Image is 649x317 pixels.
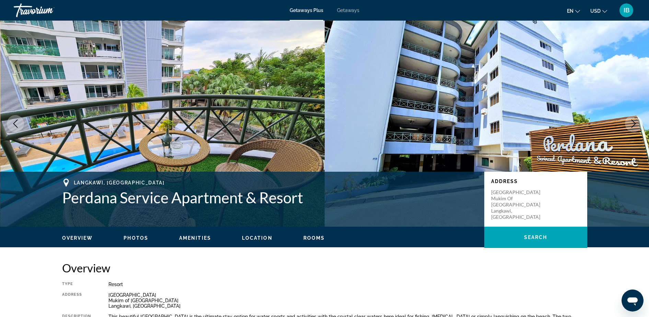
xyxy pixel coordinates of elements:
button: Next image [625,115,642,132]
button: Location [242,235,273,241]
button: Overview [62,235,93,241]
button: Previous image [7,115,24,132]
a: Getaways [337,8,359,13]
button: User Menu [617,3,635,18]
span: en [567,8,573,14]
span: USD [590,8,601,14]
span: Rooms [303,235,325,241]
button: Photos [124,235,148,241]
button: Change language [567,6,580,16]
div: Resort [108,282,587,287]
p: Address [491,179,580,184]
button: Rooms [303,235,325,241]
span: Photos [124,235,148,241]
a: Travorium [14,1,82,19]
div: Type [62,282,91,287]
iframe: Poga, lai palaistu ziņojumapmaiņas logu [622,290,644,312]
button: Change currency [590,6,607,16]
p: [GEOGRAPHIC_DATA] Mukim of [GEOGRAPHIC_DATA] Langkawi, [GEOGRAPHIC_DATA] [491,189,546,220]
h2: Overview [62,261,587,275]
span: Langkawi, [GEOGRAPHIC_DATA] [74,180,165,185]
span: Amenities [179,235,211,241]
a: Getaways Plus [290,8,323,13]
h1: Perdana Service Apartment & Resort [62,189,477,206]
span: IB [624,7,629,14]
div: [GEOGRAPHIC_DATA] Mukim of [GEOGRAPHIC_DATA] Langkawi, [GEOGRAPHIC_DATA] [108,292,587,309]
button: Amenities [179,235,211,241]
div: Address [62,292,91,309]
button: Search [484,227,587,248]
span: Search [524,235,547,240]
span: Overview [62,235,93,241]
span: Location [242,235,273,241]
